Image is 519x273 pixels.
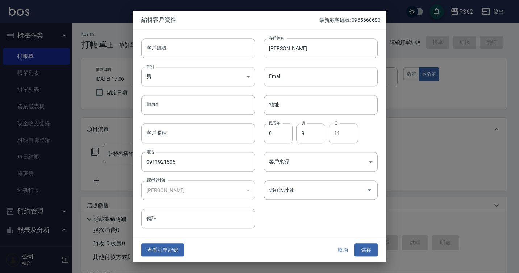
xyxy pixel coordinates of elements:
button: 取消 [331,243,354,257]
button: 儲存 [354,243,378,257]
label: 民國年 [269,121,280,126]
div: 男 [141,67,255,86]
span: 編輯客戶資料 [141,16,319,24]
label: 日 [334,121,338,126]
p: 最新顧客編號: 0965660680 [319,16,381,24]
label: 客戶姓名 [269,35,284,41]
label: 性別 [146,64,154,69]
label: 電話 [146,149,154,154]
label: 月 [302,121,305,126]
button: Open [364,184,375,196]
label: 最近設計師 [146,177,165,183]
button: 查看訂單記錄 [141,243,184,257]
div: [PERSON_NAME] [141,180,255,200]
